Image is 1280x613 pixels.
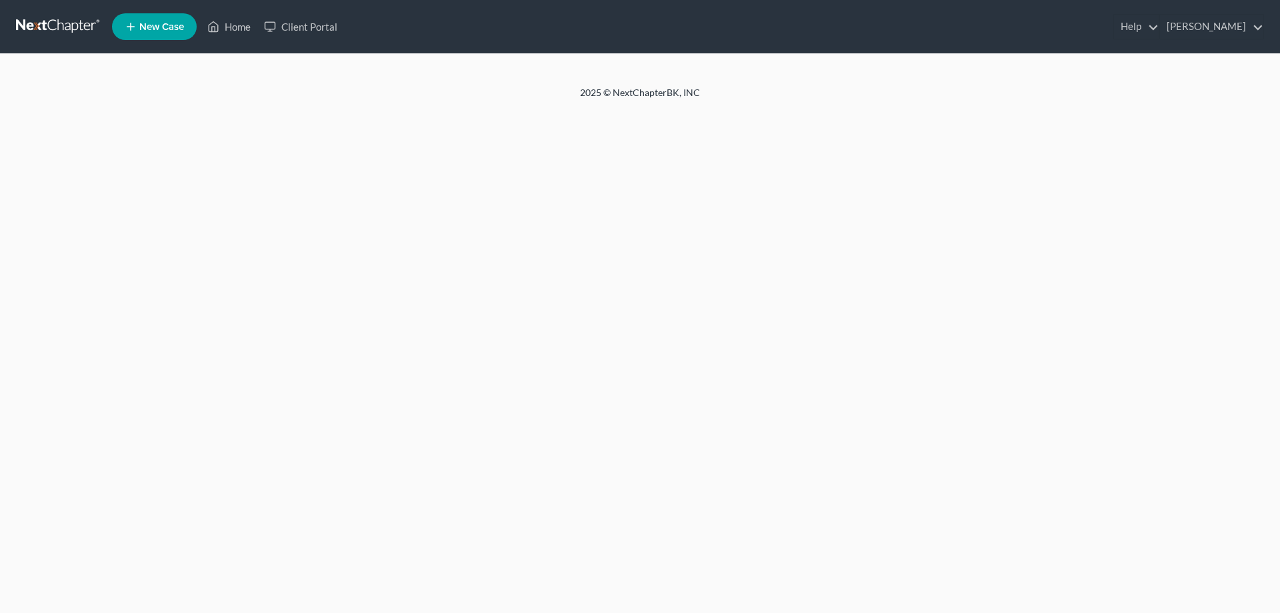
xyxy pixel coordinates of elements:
[257,15,344,39] a: Client Portal
[112,13,197,40] new-legal-case-button: New Case
[1160,15,1263,39] a: [PERSON_NAME]
[201,15,257,39] a: Home
[1114,15,1159,39] a: Help
[260,86,1020,110] div: 2025 © NextChapterBK, INC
